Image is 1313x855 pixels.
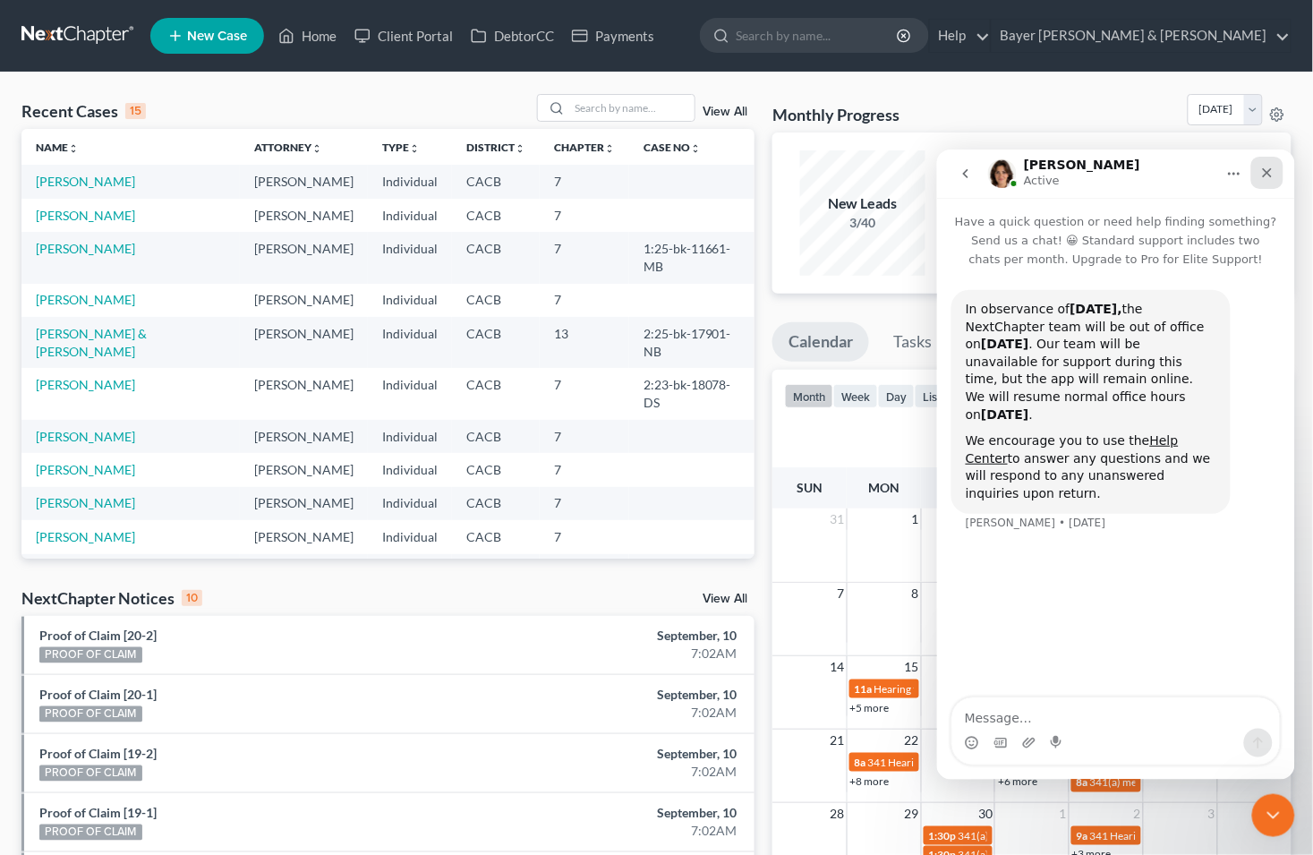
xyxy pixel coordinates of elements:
[554,141,615,154] a: Chapterunfold_more
[629,317,755,368] td: 2:25-bk-17901-NB
[240,554,368,587] td: [PERSON_NAME]
[345,20,462,52] a: Client Portal
[21,100,146,122] div: Recent Cases
[1132,803,1143,825] span: 2
[452,199,540,232] td: CACB
[368,232,452,283] td: Individual
[540,453,629,486] td: 7
[368,317,452,368] td: Individual
[855,682,873,696] span: 11a
[516,627,737,645] div: September, 10
[36,326,147,359] a: [PERSON_NAME] & [PERSON_NAME]
[240,453,368,486] td: [PERSON_NAME]
[368,453,452,486] td: Individual
[368,368,452,419] td: Individual
[540,317,629,368] td: 13
[125,103,146,119] div: 15
[1077,775,1088,789] span: 8a
[1206,803,1217,825] span: 3
[368,284,452,317] td: Individual
[182,590,202,606] div: 10
[915,384,949,408] button: list
[36,462,135,477] a: [PERSON_NAME]
[368,520,452,553] td: Individual
[36,529,135,544] a: [PERSON_NAME]
[39,647,142,663] div: PROOF OF CLAIM
[868,756,1028,769] span: 341 Hearing for [PERSON_NAME]
[452,453,540,486] td: CACB
[39,628,157,643] a: Proof of Claim [20-2]
[39,825,142,841] div: PROOF OF CLAIM
[368,199,452,232] td: Individual
[516,763,737,781] div: 7:02AM
[959,829,1131,842] span: 341(a) meeting for [PERSON_NAME]
[829,656,847,678] span: 14
[929,829,957,842] span: 1:30p
[850,701,890,714] a: +5 more
[540,420,629,453] td: 7
[937,150,1295,780] iframe: Intercom live chat
[240,420,368,453] td: [PERSON_NAME]
[903,656,921,678] span: 15
[516,745,737,763] div: September, 10
[240,232,368,283] td: [PERSON_NAME]
[368,487,452,520] td: Individual
[368,420,452,453] td: Individual
[629,368,755,419] td: 2:23-bk-18078-DS
[516,704,737,722] div: 7:02AM
[462,20,563,52] a: DebtorCC
[644,141,701,154] a: Case Nounfold_more
[540,232,629,283] td: 7
[563,20,663,52] a: Payments
[930,20,990,52] a: Help
[452,554,540,587] td: CACB
[703,593,747,605] a: View All
[240,317,368,368] td: [PERSON_NAME]
[690,143,701,154] i: unfold_more
[800,193,925,214] div: New Leads
[515,143,525,154] i: unfold_more
[240,520,368,553] td: [PERSON_NAME]
[540,520,629,553] td: 7
[368,554,452,587] td: Individual
[604,143,615,154] i: unfold_more
[836,583,847,604] span: 7
[516,686,737,704] div: September, 10
[368,165,452,198] td: Individual
[878,384,915,408] button: day
[800,214,925,232] div: 3/40
[39,805,157,820] a: Proof of Claim [19-1]
[311,143,322,154] i: unfold_more
[772,322,869,362] a: Calendar
[269,20,345,52] a: Home
[382,141,420,154] a: Typeunfold_more
[452,487,540,520] td: CACB
[868,480,899,495] span: Mon
[703,106,747,118] a: View All
[452,368,540,419] td: CACB
[910,583,921,604] span: 8
[1090,775,1263,789] span: 341(a) meeting for [PERSON_NAME]
[254,141,322,154] a: Attorneyunfold_more
[785,384,833,408] button: month
[36,377,135,392] a: [PERSON_NAME]
[36,241,135,256] a: [PERSON_NAME]
[409,143,420,154] i: unfold_more
[36,495,135,510] a: [PERSON_NAME]
[516,804,737,822] div: September, 10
